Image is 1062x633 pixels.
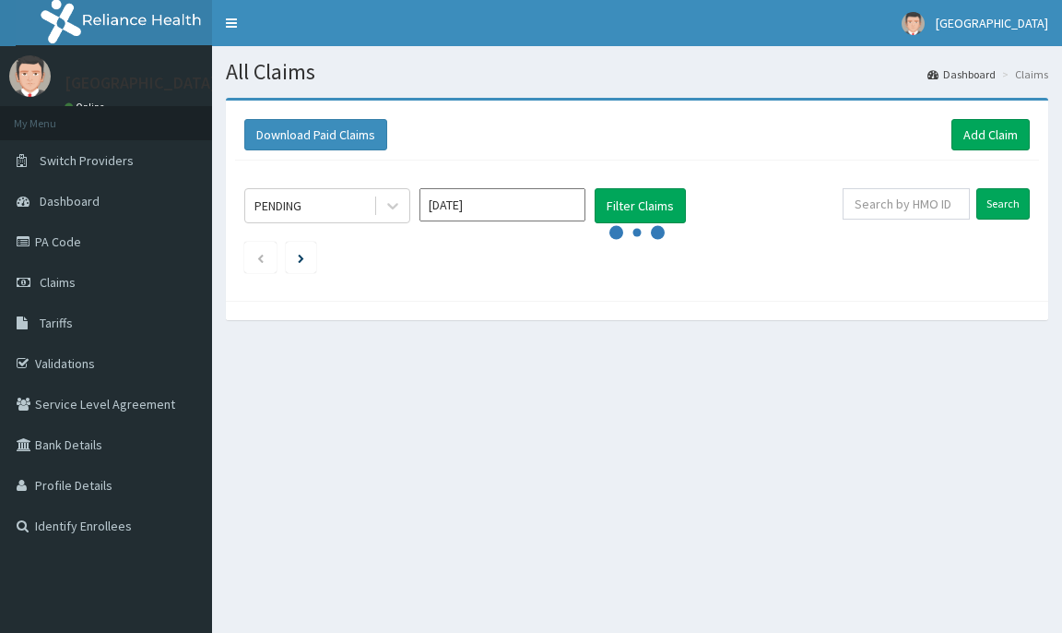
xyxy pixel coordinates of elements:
[936,15,1048,31] span: [GEOGRAPHIC_DATA]
[298,249,304,266] a: Next page
[9,55,51,97] img: User Image
[256,249,265,266] a: Previous page
[951,119,1030,150] a: Add Claim
[997,66,1048,82] li: Claims
[65,101,109,113] a: Online
[244,119,387,150] button: Download Paid Claims
[609,205,665,260] svg: audio-loading
[226,60,1048,84] h1: All Claims
[40,193,100,209] span: Dashboard
[595,188,686,223] button: Filter Claims
[40,315,73,331] span: Tariffs
[419,188,585,221] input: Select Month and Year
[927,66,996,82] a: Dashboard
[254,197,301,215] div: PENDING
[40,274,76,291] span: Claims
[65,75,217,91] p: [GEOGRAPHIC_DATA]
[976,188,1030,220] input: Search
[843,188,970,220] input: Search by HMO ID
[902,12,925,35] img: User Image
[40,152,134,169] span: Switch Providers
